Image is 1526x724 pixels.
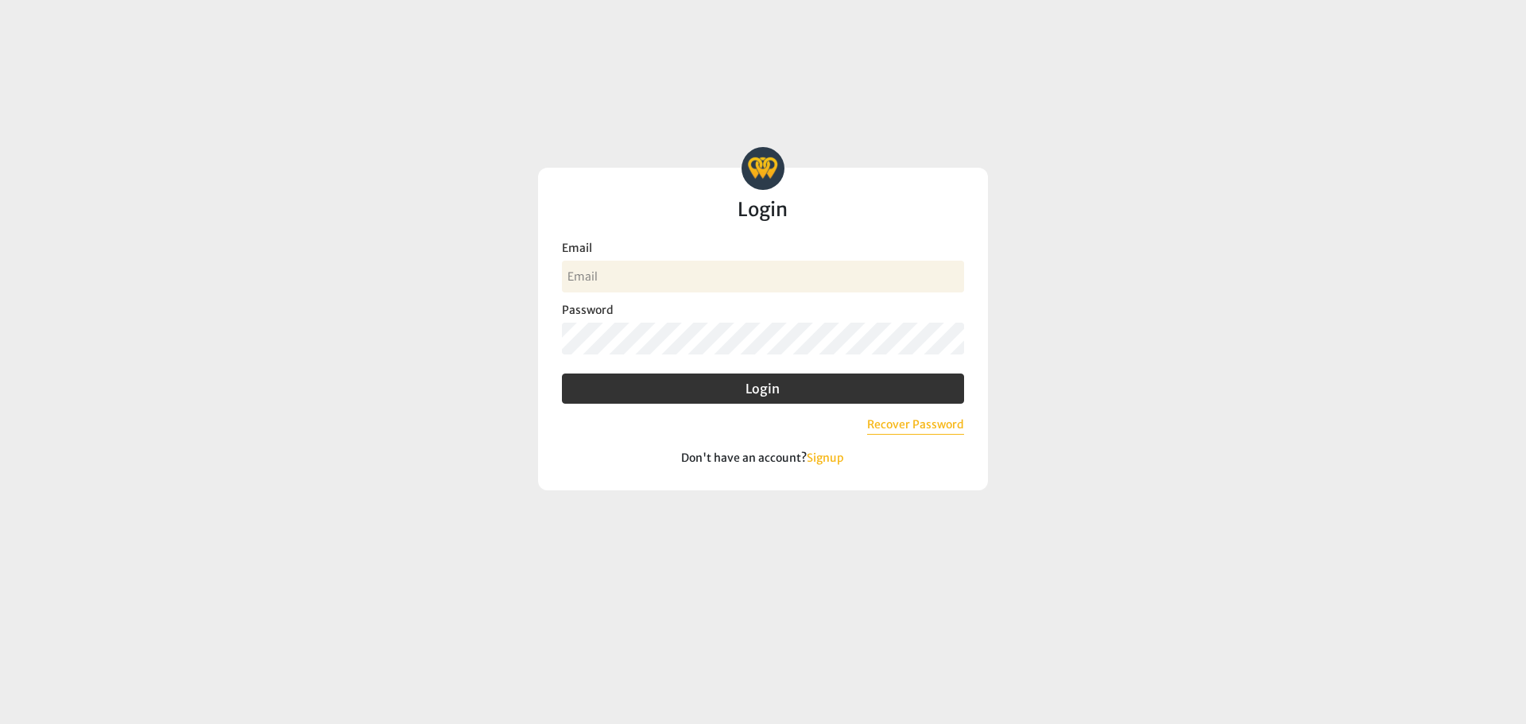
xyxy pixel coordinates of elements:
[562,261,964,292] input: Email
[867,416,964,435] button: Recover Password
[807,451,844,465] a: Signup
[562,374,964,404] button: Login
[562,239,964,257] label: Email
[562,451,964,467] p: Don't have an account?
[562,301,964,319] label: Password
[562,199,964,220] h2: Login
